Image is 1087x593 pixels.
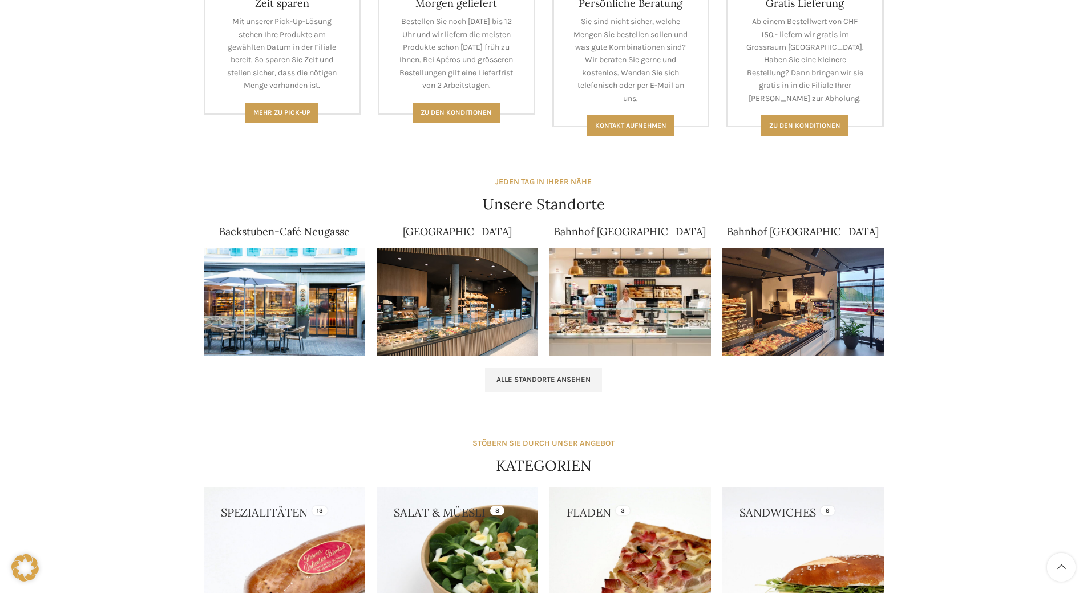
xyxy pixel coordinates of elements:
a: Backstuben-Café Neugasse [219,225,350,238]
p: Ab einem Bestellwert von CHF 150.- liefern wir gratis im Grossraum [GEOGRAPHIC_DATA]. Haben Sie e... [745,15,865,105]
a: Bahnhof [GEOGRAPHIC_DATA] [727,225,879,238]
span: Alle Standorte ansehen [496,375,591,384]
div: JEDEN TAG IN IHRER NÄHE [495,176,592,188]
span: Mehr zu Pick-Up [253,108,310,116]
p: Bestellen Sie noch [DATE] bis 12 Uhr und wir liefern die meisten Produkte schon [DATE] früh zu Ih... [397,15,516,92]
div: STÖBERN SIE DURCH UNSER ANGEBOT [472,437,615,450]
h4: KATEGORIEN [496,455,592,476]
h4: Unsere Standorte [483,194,605,215]
a: Mehr zu Pick-Up [245,103,318,123]
a: [GEOGRAPHIC_DATA] [403,225,512,238]
p: Mit unserer Pick-Up-Lösung stehen Ihre Produkte am gewählten Datum in der Filiale bereit. So spar... [223,15,342,92]
span: Zu den konditionen [769,122,840,130]
span: Zu den Konditionen [421,108,492,116]
a: Zu den Konditionen [413,103,500,123]
p: Sie sind nicht sicher, welche Mengen Sie bestellen sollen und was gute Kombinationen sind? Wir be... [571,15,691,105]
a: Scroll to top button [1047,553,1076,582]
span: Kontakt aufnehmen [595,122,666,130]
a: Kontakt aufnehmen [587,115,674,136]
a: Alle Standorte ansehen [485,368,602,392]
a: Bahnhof [GEOGRAPHIC_DATA] [554,225,706,238]
a: Zu den konditionen [761,115,848,136]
